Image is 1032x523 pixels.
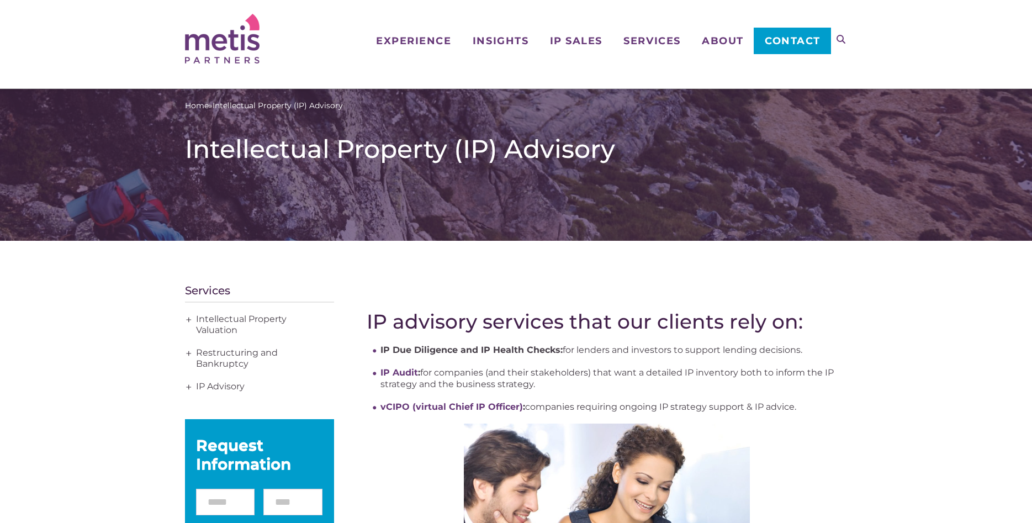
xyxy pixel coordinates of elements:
strong: : [380,402,525,412]
li: for lenders and investors to support lending decisions. [380,344,847,356]
span: Contact [765,36,821,46]
span: Intellectual Property (IP) Advisory [213,100,343,112]
h2: IP advisory services that our clients rely on: [367,310,847,333]
span: + [183,376,195,398]
a: IP Audit [380,367,418,378]
span: + [183,342,195,364]
a: IP Advisory [185,376,334,398]
li: companies requiring ongoing IP strategy support & IP advice. [380,401,847,413]
span: About [702,36,744,46]
span: IP Sales [550,36,602,46]
span: » [185,100,343,112]
h4: Services [185,285,334,303]
span: Insights [473,36,528,46]
strong: IP Due Diligence and IP Health Checks: [380,345,563,355]
h1: Intellectual Property (IP) Advisory [185,134,848,165]
span: Experience [376,36,451,46]
a: vCIPO (virtual Chief IP Officer) [380,402,523,412]
span: + [183,309,195,331]
div: Request Information [196,436,323,473]
a: Home [185,100,209,112]
img: Metis Partners [185,14,260,64]
strong: : [380,367,420,378]
a: Restructuring and Bankruptcy [185,342,334,376]
a: Intellectual Property Valuation [185,308,334,342]
li: for companies (and their stakeholders) that want a detailed IP inventory both to inform the IP st... [380,367,847,390]
a: Contact [754,28,830,54]
span: Services [623,36,680,46]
